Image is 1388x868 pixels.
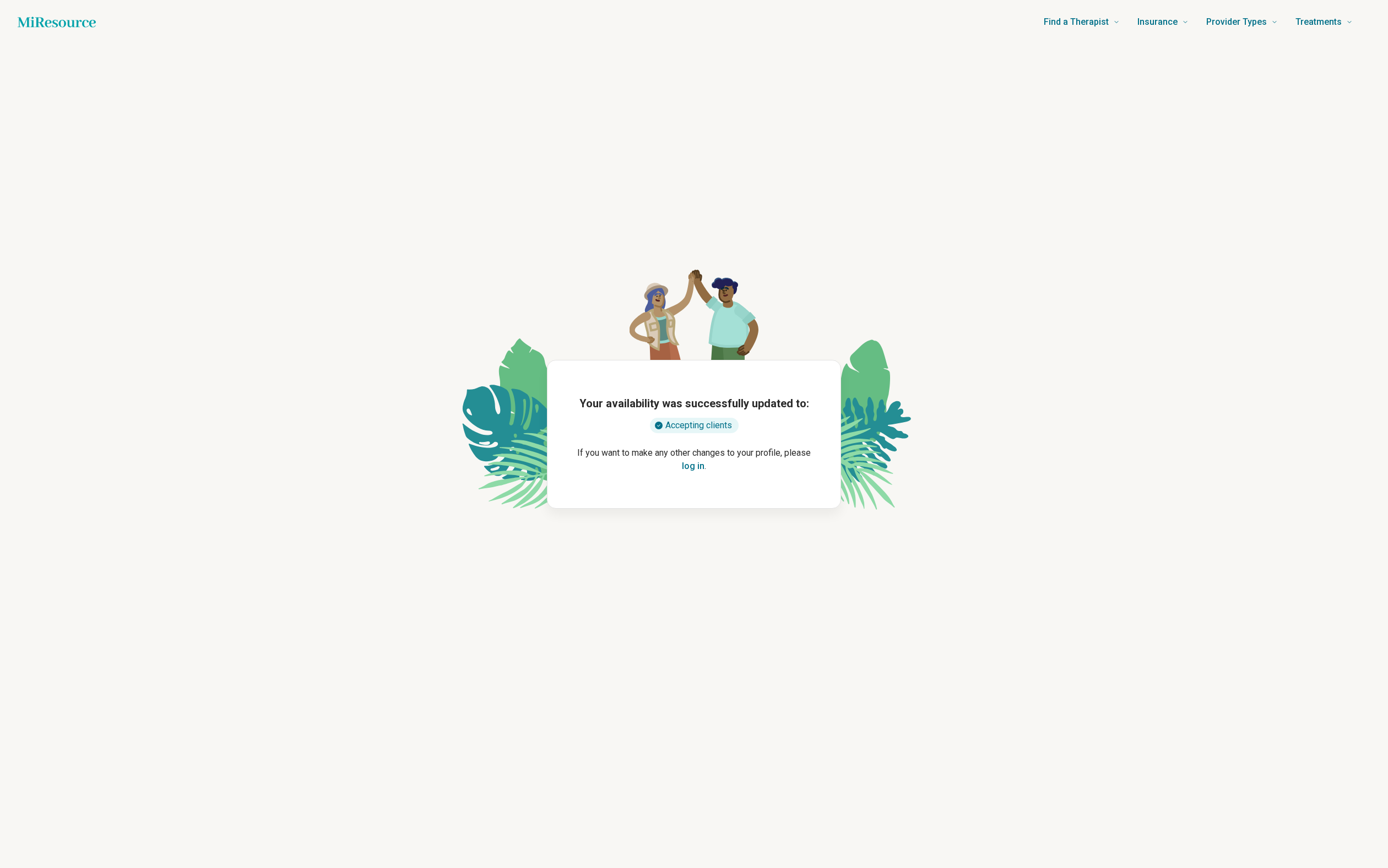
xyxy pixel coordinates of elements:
span: Insurance [1137,14,1178,30]
span: Treatments [1295,14,1342,30]
button: log in [682,460,704,473]
p: If you want to make any other changes to your profile, please . [565,446,823,473]
div: Accepting clients [650,418,739,433]
a: Home page [18,11,96,33]
span: Find a Therapist [1044,14,1109,30]
h1: Your availability was successfully updated to: [579,396,809,411]
span: Provider Types [1206,14,1267,30]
